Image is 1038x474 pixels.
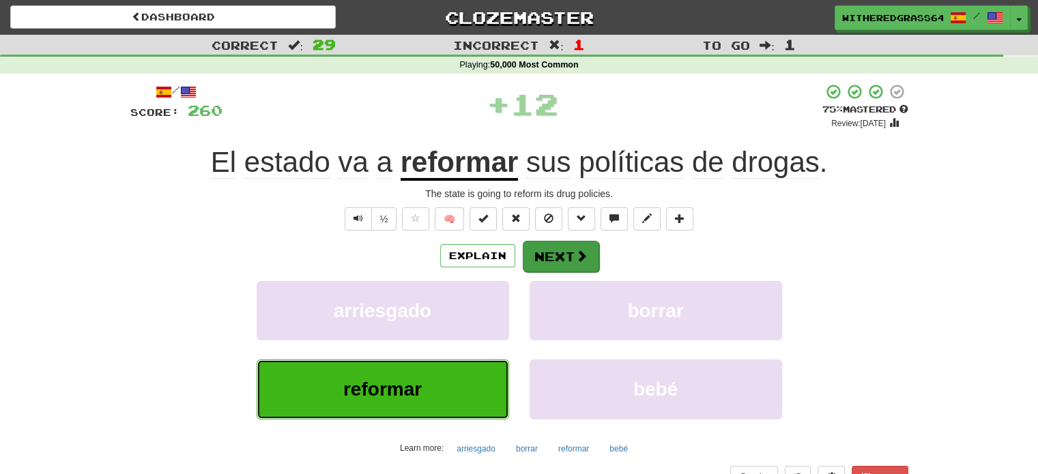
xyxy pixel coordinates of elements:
button: borrar [508,439,545,459]
span: 260 [188,102,222,119]
button: arriesgado [257,281,509,340]
button: borrar [530,281,782,340]
div: The state is going to reform its drug policies. [130,187,908,201]
button: reformar [257,359,509,419]
small: Review: [DATE] [831,119,886,128]
button: Reset to 0% Mastered (alt+r) [502,207,530,231]
span: Score: [130,106,179,118]
button: ½ [371,207,397,231]
button: arriesgado [449,439,503,459]
div: / [130,83,222,100]
span: El [211,146,236,179]
span: de [692,146,724,179]
span: drogas [732,146,819,179]
span: estado [244,146,330,179]
button: Add to collection (alt+a) [666,207,693,231]
button: Grammar (alt+g) [568,207,595,231]
span: WitheredGrass6488 [842,12,943,24]
span: Correct [212,38,278,52]
button: Ignore sentence (alt+i) [535,207,562,231]
span: . [518,146,827,179]
span: To go [702,38,750,52]
span: va [338,146,369,179]
button: Next [523,241,599,272]
div: Text-to-speech controls [342,207,397,231]
span: 1 [784,36,796,53]
span: sus [526,146,571,179]
span: / [973,11,980,20]
button: 🧠 [435,207,464,231]
span: arriesgado [334,300,431,321]
span: 12 [510,87,558,121]
span: borrar [627,300,683,321]
button: Discuss sentence (alt+u) [601,207,628,231]
span: políticas [579,146,684,179]
strong: 50,000 Most Common [490,60,578,70]
button: Explain [440,244,515,267]
span: reformar [343,379,422,400]
span: : [549,40,564,51]
button: reformar [551,439,596,459]
span: : [288,40,303,51]
a: WitheredGrass6488 / [835,5,1011,30]
span: : [760,40,775,51]
u: reformar [401,146,519,181]
div: Mastered [822,104,908,116]
button: Favorite sentence (alt+f) [402,207,429,231]
button: Edit sentence (alt+d) [633,207,661,231]
button: bebé [602,439,635,459]
span: + [487,83,510,124]
small: Learn more: [400,443,444,453]
a: Clozemaster [356,5,682,29]
button: Set this sentence to 100% Mastered (alt+m) [470,207,497,231]
span: 75 % [822,104,843,115]
span: Incorrect [453,38,539,52]
span: a [377,146,392,179]
a: Dashboard [10,5,336,29]
span: 1 [573,36,585,53]
span: bebé [633,379,678,400]
button: Play sentence audio (ctl+space) [345,207,372,231]
span: 29 [313,36,336,53]
button: bebé [530,359,782,419]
